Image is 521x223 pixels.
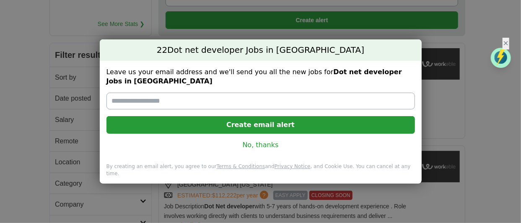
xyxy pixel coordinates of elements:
[106,116,415,134] button: Create email alert
[100,163,422,184] div: By creating an email alert, you agree to our and , and Cookie Use. You can cancel at any time.
[113,140,408,150] a: No, thanks
[100,39,422,61] h2: Dot net developer Jobs in [GEOGRAPHIC_DATA]
[157,44,167,56] span: 22
[106,67,415,86] label: Leave us your email address and we'll send you all the new jobs for
[275,163,311,169] a: Privacy Notice
[106,68,402,85] strong: Dot net developer Jobs in [GEOGRAPHIC_DATA]
[217,163,265,169] a: Terms & Conditions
